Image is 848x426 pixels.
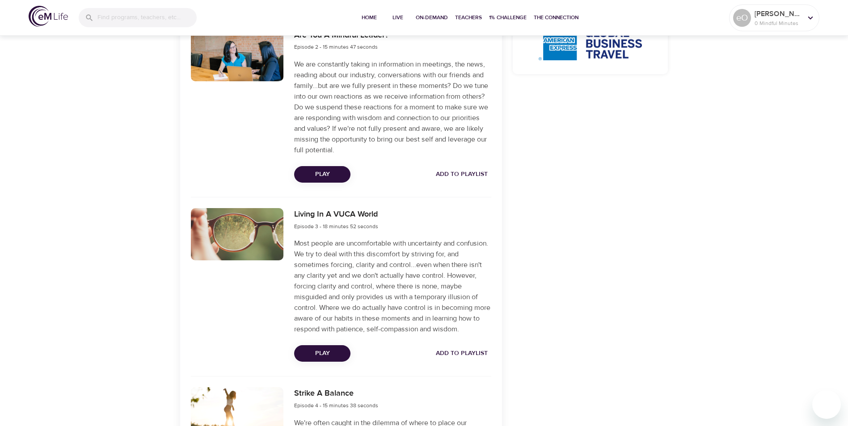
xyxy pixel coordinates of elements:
span: Teachers [455,13,482,22]
button: Add to Playlist [432,166,491,183]
span: Add to Playlist [436,169,488,180]
button: Add to Playlist [432,345,491,362]
p: Most people are uncomfortable with uncertainty and confusion. We try to deal with this discomfort... [294,238,491,334]
span: 1% Challenge [489,13,527,22]
img: logo [29,6,68,27]
p: We are constantly taking in information in meetings, the news, reading about our industry, conver... [294,59,491,155]
h6: Living In A VUCA World [294,208,378,221]
p: 0 Mindful Minutes [755,19,802,27]
span: Home [359,13,380,22]
input: Find programs, teachers, etc... [97,8,197,27]
span: Episode 3 - 18 minutes 52 seconds [294,223,378,230]
span: Add to Playlist [436,348,488,359]
span: Episode 2 - 15 minutes 47 seconds [294,43,378,50]
p: [PERSON_NAME] [755,8,802,19]
img: AmEx%20GBT%20logo.png [539,27,642,60]
span: Episode 4 - 15 minutes 38 seconds [294,402,378,409]
span: The Connection [534,13,578,22]
h6: Strike A Balance [294,387,378,400]
span: Live [387,13,409,22]
span: On-Demand [416,13,448,22]
div: eO [733,9,751,27]
iframe: Button to launch messaging window [812,390,841,419]
span: Play [301,169,343,180]
span: Play [301,348,343,359]
button: Play [294,345,350,362]
button: Play [294,166,350,183]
